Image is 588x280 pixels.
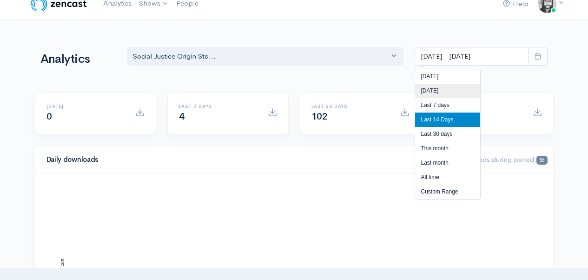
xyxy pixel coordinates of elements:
[127,47,404,66] button: Social Justice Origin Sto...
[415,185,480,199] li: Custom Range
[415,84,480,98] li: [DATE]
[415,170,480,185] li: All time
[454,155,547,164] span: Downloads during period:
[40,53,116,66] h1: Analytics
[46,104,124,109] h6: [DATE]
[415,156,480,170] li: Last month
[311,104,389,109] h6: Last 30 days
[415,113,480,127] li: Last 14 Days
[536,156,547,165] span: 56
[46,156,443,164] h4: Daily downloads
[61,260,65,267] text: 4
[311,111,328,122] span: 102
[46,111,52,122] span: 0
[179,104,257,109] h6: Last 7 days
[415,47,529,66] input: analytics date range selector
[179,111,185,122] span: 4
[133,51,390,62] div: Social Justice Origin Sto...
[61,258,65,265] text: 5
[415,98,480,113] li: Last 7 days
[415,141,480,156] li: This month
[415,69,480,84] li: [DATE]
[444,104,522,109] h6: All time
[415,127,480,141] li: Last 30 days
[46,185,542,278] svg: A chart.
